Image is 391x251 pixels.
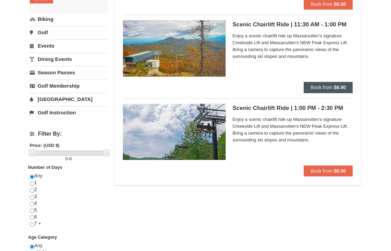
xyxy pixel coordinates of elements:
a: Biking [30,13,108,25]
strong: $8.00 [334,1,346,7]
span: Enjoy a scenic chairlift ride up Massanutten’s signature Creekside Lift and Massanutten's NEW Pea... [232,116,353,143]
strong: $8.00 [334,168,346,174]
h5: Scenic Chairlift Ride | 1:00 PM - 2:30 PM [232,105,353,112]
label: - [30,155,108,162]
h5: Scenic Chairlift Ride | 11:30 AM - 1:00 PM [232,21,353,28]
a: Golf [30,26,108,39]
div: Any 1 2 3 4 5 6 7 + [30,173,108,234]
strong: Price: (USD $) [30,143,60,148]
a: Season Passes [30,66,108,79]
button: Book from $8.00 [304,165,353,176]
img: 24896431-13-a88f1aaf.jpg [123,20,226,76]
span: 8 [69,156,72,161]
span: 0 [65,156,68,161]
a: Events [30,39,108,52]
span: Book from [311,168,332,174]
strong: Number of Days [28,165,62,170]
span: Book from [311,85,332,90]
button: Book from $8.00 [304,82,353,93]
span: Book from [311,1,332,7]
a: Dining Events [30,53,108,65]
span: Enjoy a scenic chairlift ride up Massanutten’s signature Creekside Lift and Massanutten's NEW Pea... [232,33,353,60]
a: Golf Membership [30,79,108,92]
img: 24896431-9-664d1467.jpg [123,104,226,160]
strong: $8.00 [334,85,346,90]
h4: Filter By: [30,131,108,137]
a: [GEOGRAPHIC_DATA] [30,93,108,105]
strong: Age Category [28,235,57,240]
a: Golf Instruction [30,106,108,119]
